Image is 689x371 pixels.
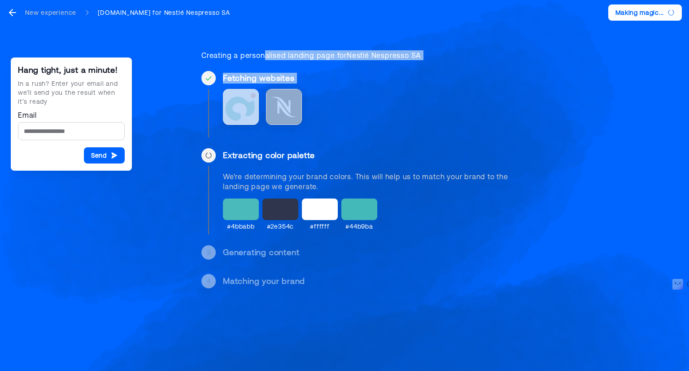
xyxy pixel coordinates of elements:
[84,147,125,163] button: Send
[201,50,513,60] div: Creating a personalised landing page for Nestlé Nespresso SA
[227,222,255,231] div: #4bbabb
[25,8,76,17] div: New experience
[18,79,125,106] div: In a rush? Enter your email and we’ll send you the result when it’s ready
[223,247,513,258] div: Generating content
[98,8,230,17] div: [DOMAIN_NAME] for Nestlé Nespresso SA
[223,172,513,191] div: We're determining your brand colors. This will help us to match your brand to the landing page we...
[7,7,18,18] svg: go back
[18,65,125,75] div: Hang tight, just a minute!
[267,222,294,231] div: #2e354c
[608,4,682,21] button: Making magic...
[223,276,513,287] div: Matching your brand
[207,248,211,257] div: 3
[207,277,211,286] div: 4
[223,150,513,161] div: Extracting color palette
[223,73,513,84] div: Fetching websites
[310,222,330,231] div: #ffffff
[18,110,125,120] label: Email
[345,222,373,231] div: #44b9ba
